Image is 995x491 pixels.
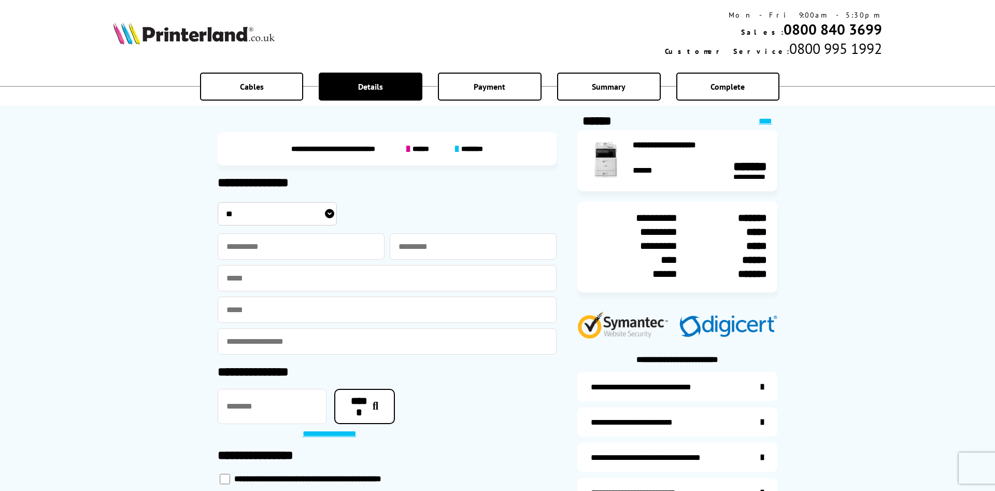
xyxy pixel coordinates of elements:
[592,81,626,92] span: Summary
[577,443,777,472] a: additional-cables
[358,81,383,92] span: Details
[577,408,777,437] a: items-arrive
[665,10,882,20] div: Mon - Fri 9:00am - 5:30pm
[577,372,777,401] a: additional-ink
[113,22,275,45] img: Printerland Logo
[474,81,505,92] span: Payment
[665,47,789,56] span: Customer Service:
[240,81,264,92] span: Cables
[741,27,784,37] span: Sales:
[710,81,745,92] span: Complete
[789,39,882,58] span: 0800 995 1992
[784,20,882,39] a: 0800 840 3699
